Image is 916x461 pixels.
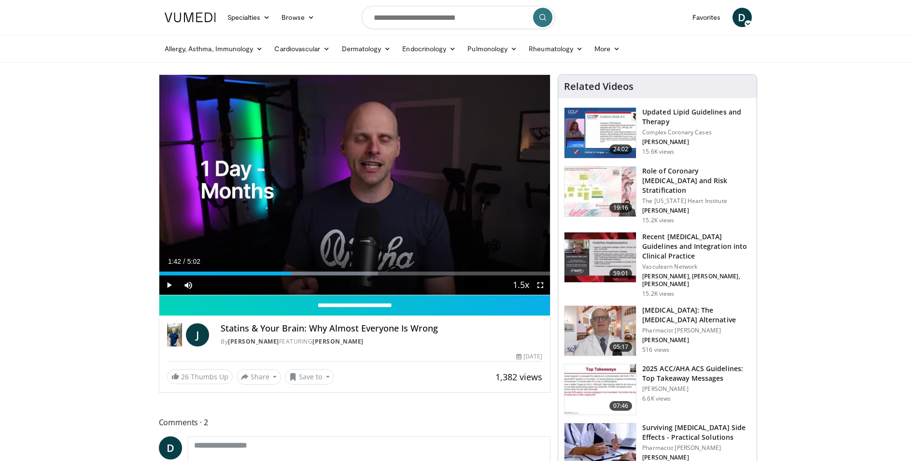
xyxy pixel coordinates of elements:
h4: Statins & Your Brain: Why Almost Everyone Is Wrong [221,323,542,334]
img: 87825f19-cf4c-4b91-bba1-ce218758c6bb.150x105_q85_crop-smart_upscale.jpg [564,232,636,283]
h3: Recent [MEDICAL_DATA] Guidelines and Integration into Clinical Practice [642,232,751,261]
span: 05:17 [609,342,633,352]
img: Dr. Jordan Rennicke [167,323,183,346]
span: 1:42 [168,258,181,265]
a: Rheumatology [523,39,589,58]
a: Cardiovascular [268,39,336,58]
input: Search topics, interventions [362,6,555,29]
span: 1,382 views [495,371,542,383]
img: VuMedi Logo [165,13,216,22]
span: 19:16 [609,203,633,213]
button: Play [159,275,179,295]
p: The [US_STATE] Heart Institute [642,197,751,205]
p: 516 views [642,346,669,354]
a: Browse [276,8,320,27]
a: [PERSON_NAME] [312,337,364,346]
h4: Related Videos [564,81,634,92]
video-js: Video Player [159,75,550,295]
span: 24:02 [609,144,633,154]
span: / [183,258,185,265]
a: Endocrinology [396,39,462,58]
a: Specialties [222,8,276,27]
p: 15.2K views [642,216,674,224]
a: Favorites [687,8,727,27]
p: [PERSON_NAME], [PERSON_NAME], [PERSON_NAME] [642,273,751,288]
img: 77f671eb-9394-4acc-bc78-a9f077f94e00.150x105_q85_crop-smart_upscale.jpg [564,108,636,158]
a: Dermatology [336,39,397,58]
p: [PERSON_NAME] [642,138,751,146]
a: 26 Thumbs Up [167,369,233,384]
img: 369ac253-1227-4c00-b4e1-6e957fd240a8.150x105_q85_crop-smart_upscale.jpg [564,364,636,415]
img: ce9609b9-a9bf-4b08-84dd-8eeb8ab29fc6.150x105_q85_crop-smart_upscale.jpg [564,306,636,356]
span: 5:02 [187,258,200,265]
p: 15.2K views [642,290,674,298]
a: D [733,8,752,27]
span: 26 [181,372,189,381]
a: Pulmonology [462,39,523,58]
button: Playback Rate [511,275,531,295]
a: 19:16 Role of Coronary [MEDICAL_DATA] and Risk Stratification The [US_STATE] Heart Institute [PER... [564,166,751,224]
h3: Surviving [MEDICAL_DATA] Side Effects - Practical Solutions [642,423,751,442]
a: 07:46 2025 ACC/AHA ACS Guidelines: Top Takeaway Messages [PERSON_NAME] 6.6K views [564,364,751,415]
a: 05:17 [MEDICAL_DATA]: The [MEDICAL_DATA] Alternative Pharmacist [PERSON_NAME] [PERSON_NAME] 516 v... [564,305,751,357]
div: Progress Bar [159,272,550,275]
p: Pharmacist [PERSON_NAME] [642,327,751,334]
a: Allergy, Asthma, Immunology [159,39,269,58]
h3: 2025 ACC/AHA ACS Guidelines: Top Takeaway Messages [642,364,751,383]
h3: Updated Lipid Guidelines and Therapy [642,107,751,127]
p: 15.6K views [642,148,674,156]
p: [PERSON_NAME] [642,207,751,215]
img: 1efa8c99-7b8a-4ab5-a569-1c219ae7bd2c.150x105_q85_crop-smart_upscale.jpg [564,167,636,217]
a: D [159,436,182,460]
a: 59:01 Recent [MEDICAL_DATA] Guidelines and Integration into Clinical Practice Vasculearn Network ... [564,232,751,298]
button: Share [237,369,282,385]
div: [DATE] [516,352,542,361]
a: 24:02 Updated Lipid Guidelines and Therapy Complex Coronary Cases [PERSON_NAME] 15.6K views [564,107,751,158]
span: 07:46 [609,401,633,411]
a: J [186,323,209,346]
p: Vasculearn Network [642,263,751,271]
button: Save to [285,369,334,385]
span: Comments 2 [159,416,551,429]
span: 59:01 [609,269,633,278]
p: [PERSON_NAME] [642,385,751,393]
div: By FEATURING [221,337,542,346]
p: [PERSON_NAME] [642,336,751,344]
a: [PERSON_NAME] [228,337,279,346]
h3: [MEDICAL_DATA]: The [MEDICAL_DATA] Alternative [642,305,751,325]
p: Complex Coronary Cases [642,129,751,136]
button: Mute [179,275,198,295]
button: Fullscreen [531,275,550,295]
a: More [589,39,626,58]
p: Pharmacist [PERSON_NAME] [642,444,751,452]
p: 6.6K views [642,395,671,403]
h3: Role of Coronary [MEDICAL_DATA] and Risk Stratification [642,166,751,195]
